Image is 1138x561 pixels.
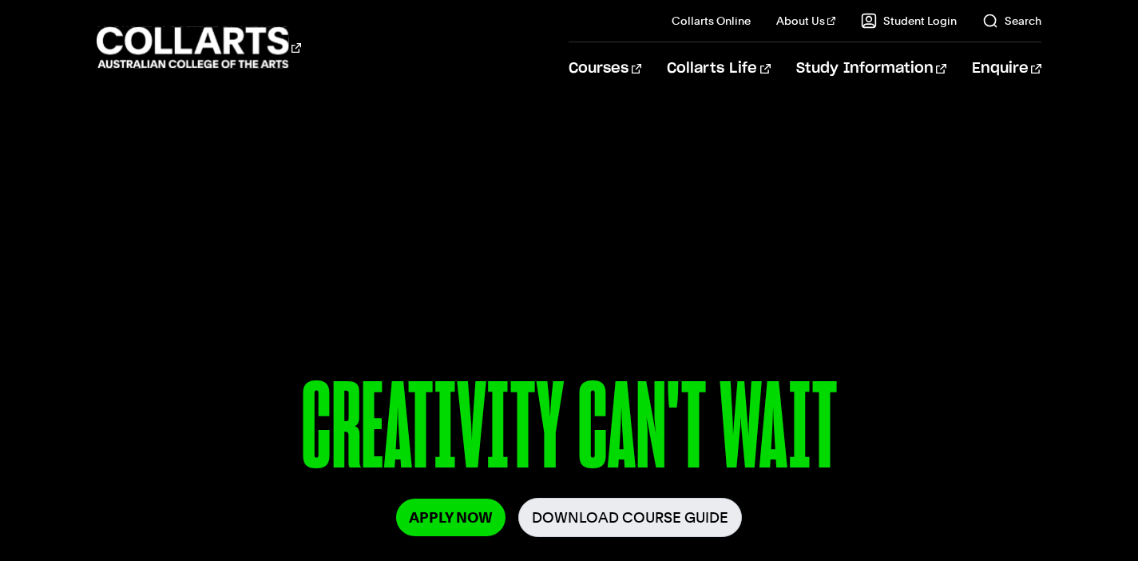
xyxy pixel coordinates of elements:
a: Collarts Online [672,13,751,29]
p: CREATIVITY CAN'T WAIT [97,366,1041,498]
a: Search [982,13,1041,29]
a: Download Course Guide [518,498,742,537]
a: About Us [776,13,835,29]
a: Study Information [796,42,946,95]
a: Courses [569,42,641,95]
a: Collarts Life [667,42,770,95]
div: Go to homepage [97,25,301,70]
a: Enquire [972,42,1041,95]
a: Apply Now [396,499,506,536]
a: Student Login [861,13,957,29]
